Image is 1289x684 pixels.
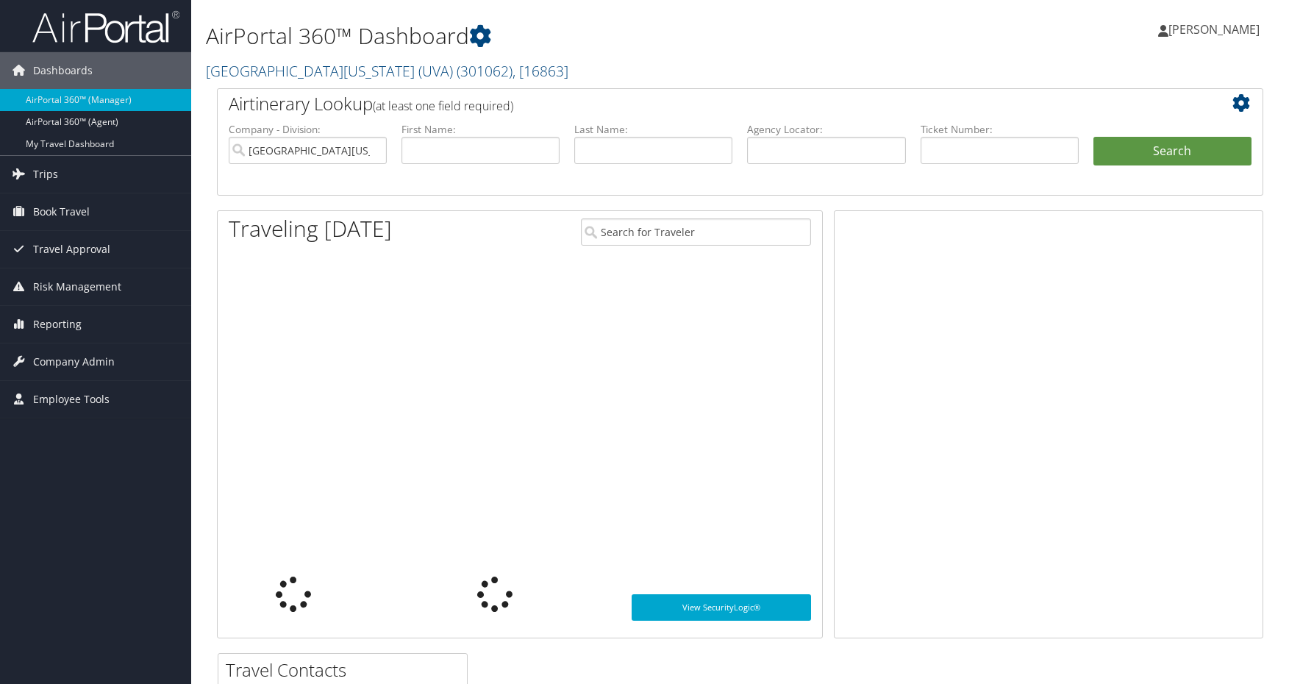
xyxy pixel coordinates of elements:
[229,213,392,244] h1: Traveling [DATE]
[921,122,1079,137] label: Ticket Number:
[206,61,568,81] a: [GEOGRAPHIC_DATA][US_STATE] (UVA)
[226,658,467,683] h2: Travel Contacts
[373,98,513,114] span: (at least one field required)
[33,306,82,343] span: Reporting
[513,61,568,81] span: , [ 16863 ]
[1168,21,1260,38] span: [PERSON_NAME]
[229,122,387,137] label: Company - Division:
[33,193,90,230] span: Book Travel
[33,268,121,305] span: Risk Management
[747,122,905,137] label: Agency Locator:
[1158,7,1274,51] a: [PERSON_NAME]
[632,594,811,621] a: View SecurityLogic®
[33,343,115,380] span: Company Admin
[401,122,560,137] label: First Name:
[33,156,58,193] span: Trips
[206,21,918,51] h1: AirPortal 360™ Dashboard
[1093,137,1251,166] button: Search
[33,381,110,418] span: Employee Tools
[457,61,513,81] span: ( 301062 )
[229,91,1165,116] h2: Airtinerary Lookup
[32,10,179,44] img: airportal-logo.png
[581,218,810,246] input: Search for Traveler
[33,52,93,89] span: Dashboards
[33,231,110,268] span: Travel Approval
[574,122,732,137] label: Last Name:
